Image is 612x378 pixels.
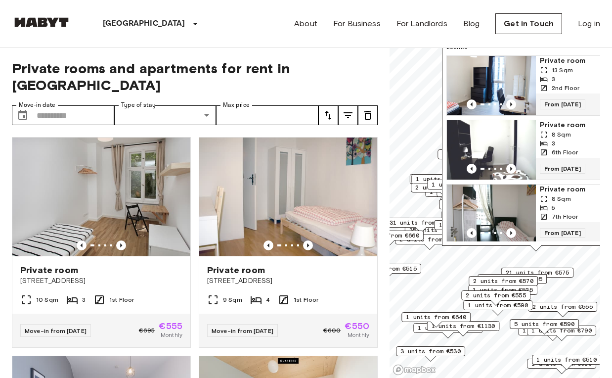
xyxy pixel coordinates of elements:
[435,220,507,236] div: Map marker
[552,66,573,75] span: 13 Sqm
[223,101,250,109] label: Max price
[318,105,338,125] button: tune
[552,203,555,212] span: 5
[439,199,508,215] div: Map marker
[390,218,453,227] span: 31 units from €570
[469,276,538,291] div: Map marker
[467,164,477,174] button: Previous image
[432,322,495,331] span: 1 units from €1130
[514,320,574,329] span: 5 units from €590
[416,175,476,184] span: 1 units from €485
[103,18,185,30] p: [GEOGRAPHIC_DATA]
[294,295,318,304] span: 1st Floor
[467,99,477,109] button: Previous image
[207,276,369,286] span: [STREET_ADDRESS]
[121,101,156,109] label: Type of stay
[506,268,569,277] span: 21 units from €575
[540,164,585,174] span: From [DATE]
[396,346,465,362] div: Map marker
[400,347,461,356] span: 3 units from €530
[473,285,533,294] span: 1 units from €525
[12,137,191,348] a: Marketing picture of unit DE-01-233-02MPrevious imagePrevious imagePrivate room[STREET_ADDRESS]10...
[19,101,55,109] label: Move-in date
[411,174,481,189] div: Map marker
[82,295,86,304] span: 3
[356,264,417,273] span: 1 units from €515
[161,331,182,339] span: Monthly
[427,180,496,195] div: Map marker
[552,194,571,203] span: 8 Sqm
[12,60,378,94] span: Private rooms and apartments for rent in [GEOGRAPHIC_DATA]
[495,13,562,34] a: Get in Touch
[527,359,596,374] div: Map marker
[463,300,532,316] div: Map marker
[109,295,134,304] span: 1st Floor
[333,18,381,30] a: For Business
[410,174,482,189] div: Map marker
[212,327,273,334] span: Move-in from [DATE]
[506,164,516,174] button: Previous image
[12,17,71,27] img: Habyt
[532,302,593,311] span: 2 units from €555
[468,285,537,300] div: Map marker
[528,302,597,317] div: Map marker
[263,240,273,250] button: Previous image
[552,148,578,157] span: 6th Floor
[427,321,500,336] div: Map marker
[406,313,466,322] span: 1 units from €640
[358,105,378,125] button: tune
[552,130,571,139] span: 8 Sqm
[413,323,482,338] div: Map marker
[20,264,78,276] span: Private room
[396,18,447,30] a: For Landlords
[116,240,126,250] button: Previous image
[540,99,585,109] span: From [DATE]
[473,277,533,285] span: 2 units from €570
[447,185,536,244] img: Marketing picture of unit DE-01-302-020-03
[447,120,536,180] img: Marketing picture of unit DE-01-302-016-03
[411,183,480,198] div: Map marker
[36,295,58,304] span: 10 Sqm
[199,138,377,256] img: Marketing picture of unit DE-01-093-04M
[532,355,601,370] div: Map marker
[510,319,579,334] div: Map marker
[418,324,478,332] span: 1 units from €570
[20,276,182,286] span: [STREET_ADDRESS]
[159,322,182,331] span: €555
[199,137,378,348] a: Marketing picture of unit DE-01-093-04MPrevious imagePrevious imagePrivate room[STREET_ADDRESS]9 ...
[303,240,313,250] button: Previous image
[395,235,464,250] div: Map marker
[25,327,87,334] span: Move-in from [DATE]
[348,331,369,339] span: Monthly
[463,18,480,30] a: Blog
[482,275,542,283] span: 4 units from €605
[12,138,190,256] img: Marketing picture of unit DE-01-233-02M
[345,322,369,331] span: €550
[393,364,436,376] a: Mapbox logo
[223,295,242,304] span: 9 Sqm
[359,231,419,240] span: 1 units from €660
[207,264,265,276] span: Private room
[578,18,600,30] a: Log in
[385,218,458,233] div: Map marker
[531,326,592,335] span: 1 units from €790
[536,355,597,364] span: 1 units from €510
[531,359,592,368] span: 1 units from €610
[478,274,547,289] div: Map marker
[437,149,507,165] div: Map marker
[552,75,555,84] span: 3
[139,326,155,335] span: €695
[266,295,270,304] span: 4
[461,290,530,306] div: Map marker
[552,84,579,93] span: 2nd Floor
[501,268,574,283] div: Map marker
[552,212,578,221] span: 7th Floor
[401,312,471,328] div: Map marker
[466,291,526,300] span: 2 units from €555
[540,228,585,238] span: From [DATE]
[338,105,358,125] button: tune
[77,240,87,250] button: Previous image
[552,139,555,148] span: 3
[439,221,503,230] span: 1 units from €1025
[447,56,536,115] img: Marketing picture of unit DE-01-302-005-01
